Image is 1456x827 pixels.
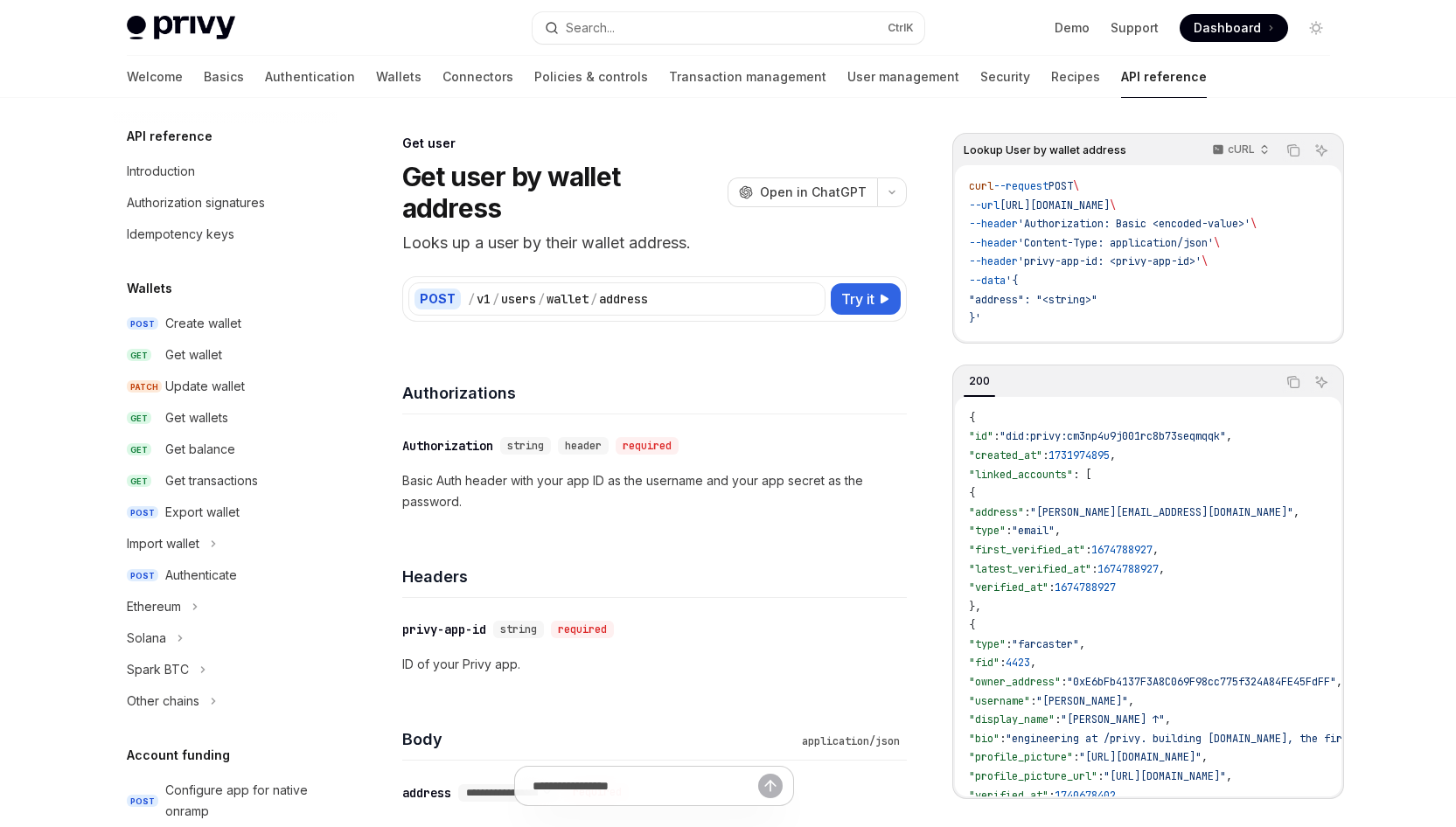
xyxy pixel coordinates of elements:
span: string [507,439,544,453]
a: Welcome [127,56,183,98]
span: "profile_picture_url" [969,769,1097,783]
span: [URL][DOMAIN_NAME] [1000,198,1110,212]
p: cURL [1228,142,1255,156]
span: , [1226,769,1232,783]
span: "linked_accounts" [969,468,1073,482]
div: users [501,290,536,308]
div: Introduction [127,161,195,182]
a: Authorization signatures [113,187,337,219]
span: GET [127,443,151,456]
span: \ [1073,179,1079,193]
a: Authentication [265,56,355,98]
div: privy-app-id [402,621,486,638]
div: Export wallet [165,502,240,523]
div: required [616,437,679,455]
span: : [1073,750,1079,764]
div: / [492,290,499,308]
span: "address" [969,505,1024,519]
p: ID of your Privy app. [402,654,907,675]
span: Lookup User by wallet address [964,143,1126,157]
span: --header [969,254,1018,268]
span: : [1061,675,1067,689]
h4: Headers [402,565,907,588]
span: "[PERSON_NAME]" [1036,694,1128,708]
span: POST [127,317,158,330]
button: Toggle Import wallet section [113,528,337,559]
a: Policies & controls [534,56,648,98]
span: 1674788927 [1097,562,1159,576]
span: 1674788927 [1091,543,1153,557]
span: , [1293,505,1299,519]
div: / [468,290,475,308]
span: , [1226,429,1232,443]
span: 1731974895 [1048,448,1110,462]
span: header [565,439,602,453]
span: { [969,486,975,500]
div: Import wallet [127,533,199,554]
a: GETGet transactions [113,465,337,497]
a: API reference [1121,56,1207,98]
span: , [1055,524,1061,538]
span: 1740678402 [1055,789,1116,803]
div: Authorization [402,437,493,455]
h4: Authorizations [402,381,907,405]
span: : [1055,712,1061,726]
img: light logo [127,16,235,40]
span: GET [127,475,151,488]
span: "fid" [969,656,1000,670]
h5: Wallets [127,278,172,299]
span: : [1006,637,1012,651]
span: }, [969,600,981,614]
span: "type" [969,637,1006,651]
div: Spark BTC [127,659,189,680]
a: Transaction management [669,56,826,98]
button: Send message [758,774,783,798]
span: "address": "<string>" [969,293,1097,307]
div: / [590,290,597,308]
span: \ [1250,217,1257,231]
span: --header [969,217,1018,231]
span: : [1048,789,1055,803]
span: --url [969,198,1000,212]
span: , [1030,656,1036,670]
span: : [1024,505,1030,519]
span: , [1116,789,1122,803]
span: "[URL][DOMAIN_NAME]" [1079,750,1202,764]
h5: API reference [127,126,212,147]
button: Copy the contents from the code block [1282,139,1305,162]
span: POST [1048,179,1073,193]
button: Ask AI [1310,371,1333,393]
span: , [1153,543,1159,557]
button: Open in ChatGPT [728,177,877,207]
a: Connectors [442,56,513,98]
span: "username" [969,694,1030,708]
span: "verified_at" [969,580,1048,594]
div: Authorization signatures [127,192,265,213]
span: : [1000,656,1006,670]
div: Get transactions [165,470,258,491]
div: Authenticate [165,565,237,586]
span: , [1165,712,1171,726]
span: "bio" [969,732,1000,746]
span: \ [1202,254,1208,268]
a: Recipes [1051,56,1100,98]
span: 'Authorization: Basic <encoded-value>' [1018,217,1250,231]
div: v1 [477,290,491,308]
span: , [1202,750,1208,764]
div: Configure app for native onramp [165,780,326,822]
span: 1674788927 [1055,580,1116,594]
div: Update wallet [165,376,245,397]
span: 'Content-Type: application/json' [1018,236,1214,250]
div: / [538,290,545,308]
div: Idempotency keys [127,224,234,245]
a: GETGet wallets [113,402,337,434]
span: Open in ChatGPT [760,184,867,201]
a: Demo [1055,19,1090,37]
div: Solana [127,628,166,649]
span: --request [993,179,1048,193]
p: Looks up a user by their wallet address. [402,231,907,255]
a: Support [1111,19,1159,37]
a: Idempotency keys [113,219,337,250]
span: Dashboard [1194,19,1261,37]
div: Get wallet [165,344,222,365]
